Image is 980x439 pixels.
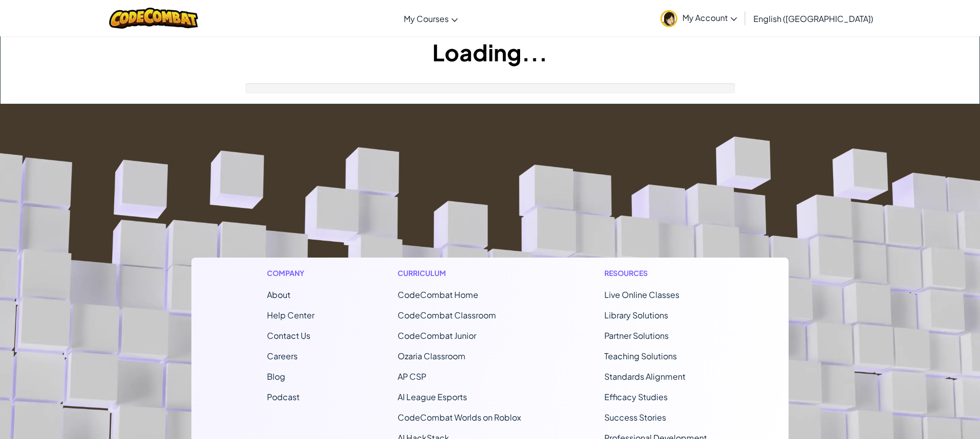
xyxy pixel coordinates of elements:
[398,412,521,423] a: CodeCombat Worlds on Roblox
[604,289,679,300] a: Live Online Classes
[604,310,668,320] a: Library Solutions
[267,310,314,320] a: Help Center
[682,12,737,23] span: My Account
[398,371,426,382] a: AP CSP
[399,5,463,32] a: My Courses
[398,289,478,300] span: CodeCombat Home
[604,268,713,279] h1: Resources
[267,371,285,382] a: Blog
[398,391,467,402] a: AI League Esports
[604,371,685,382] a: Standards Alignment
[267,268,314,279] h1: Company
[109,8,199,29] img: CodeCombat logo
[267,391,300,402] a: Podcast
[604,330,669,341] a: Partner Solutions
[604,391,668,402] a: Efficacy Studies
[655,2,742,34] a: My Account
[753,13,873,24] span: English ([GEOGRAPHIC_DATA])
[267,330,310,341] span: Contact Us
[267,351,298,361] a: Careers
[660,10,677,27] img: avatar
[398,351,465,361] a: Ozaria Classroom
[267,289,290,300] a: About
[398,268,521,279] h1: Curriculum
[1,36,979,68] h1: Loading...
[604,351,677,361] a: Teaching Solutions
[748,5,878,32] a: English ([GEOGRAPHIC_DATA])
[404,13,449,24] span: My Courses
[604,412,666,423] a: Success Stories
[398,330,476,341] a: CodeCombat Junior
[398,310,496,320] a: CodeCombat Classroom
